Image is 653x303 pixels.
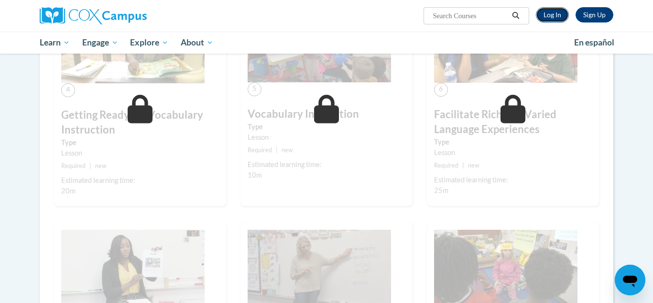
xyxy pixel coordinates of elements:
[468,162,479,169] span: new
[434,147,592,158] div: Lesson
[434,175,592,185] div: Estimated learning time:
[282,146,293,154] span: new
[130,37,168,48] span: Explore
[82,37,118,48] span: Engage
[61,162,86,169] span: Required
[248,132,405,143] div: Lesson
[434,107,592,137] h3: Facilitate Rich and Varied Language Experiences
[434,137,592,147] label: Type
[61,137,219,148] label: Type
[61,175,219,186] div: Estimated learning time:
[33,32,76,54] a: Learn
[174,32,219,54] a: About
[61,187,76,195] span: 20m
[615,265,645,295] iframe: Button to launch messaging window, conversation in progress
[25,32,628,54] div: Main menu
[509,10,523,22] button: Search
[536,7,569,22] a: Log In
[124,32,174,54] a: Explore
[276,146,278,154] span: |
[248,82,261,96] span: 5
[61,83,75,97] span: 4
[434,83,448,97] span: 6
[568,33,620,53] a: En español
[61,148,219,158] div: Lesson
[248,171,262,179] span: 10m
[95,162,107,169] span: new
[248,146,272,154] span: Required
[248,159,405,170] div: Estimated learning time:
[40,7,221,24] a: Cox Campus
[76,32,124,54] a: Engage
[576,7,613,22] a: Register
[434,186,448,194] span: 25m
[89,162,91,169] span: |
[40,7,147,24] img: Cox Campus
[248,107,405,122] h3: Vocabulary Instruction
[434,162,458,169] span: Required
[462,162,464,169] span: |
[432,10,509,22] input: Search Courses
[574,37,614,47] span: En español
[40,37,70,48] span: Learn
[248,122,405,132] label: Type
[181,37,213,48] span: About
[61,108,219,137] h3: Getting Ready for Vocabulary Instruction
